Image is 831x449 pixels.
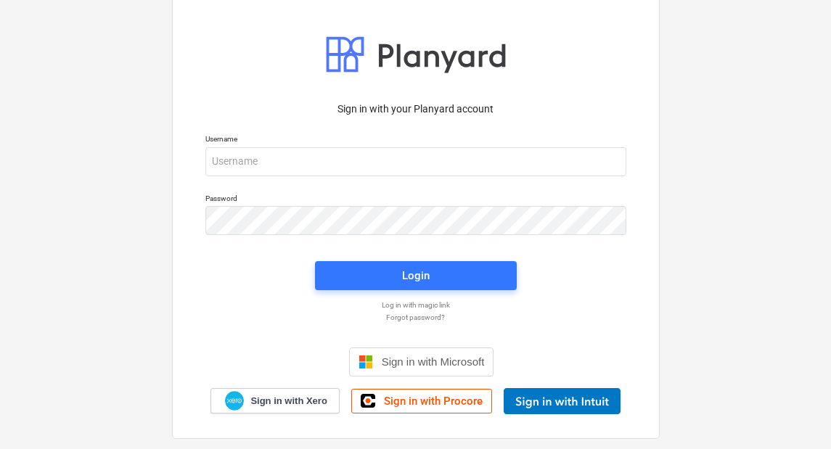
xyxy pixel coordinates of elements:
img: Xero logo [225,391,244,411]
a: Forgot password? [198,313,634,322]
img: Microsoft logo [359,355,373,369]
a: Sign in with Procore [351,389,492,413]
span: Sign in with Xero [250,395,327,408]
p: Password [205,194,626,206]
p: Sign in with your Planyard account [205,102,626,117]
span: Sign in with Procore [384,395,483,408]
div: Login [402,266,430,285]
button: Login [315,261,517,290]
a: Log in with magic link [198,300,634,310]
p: Username [205,134,626,147]
span: Sign in with Microsoft [382,355,485,368]
a: Sign in with Xero [210,388,340,413]
input: Username [205,147,626,176]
